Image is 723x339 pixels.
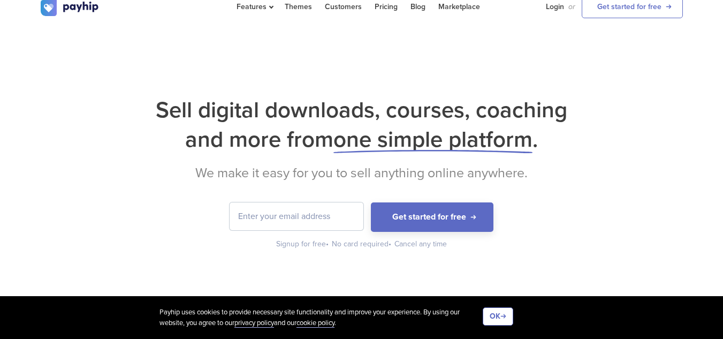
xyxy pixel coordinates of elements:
[333,126,532,153] span: one simple platform
[296,319,334,328] a: cookie policy
[276,239,330,250] div: Signup for free
[326,239,329,248] span: •
[483,307,513,326] button: OK
[389,239,391,248] span: •
[159,307,483,328] div: Payhip uses cookies to provide necessary site functionality and improve your experience. By using...
[532,126,538,153] span: .
[230,202,363,230] input: Enter your email address
[41,165,683,181] h2: We make it easy for you to sell anything online anywhere.
[41,95,683,154] h1: Sell digital downloads, courses, coaching and more from
[332,239,392,250] div: No card required
[371,202,493,232] button: Get started for free
[234,319,274,328] a: privacy policy
[237,2,272,11] span: Features
[394,239,447,250] div: Cancel any time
